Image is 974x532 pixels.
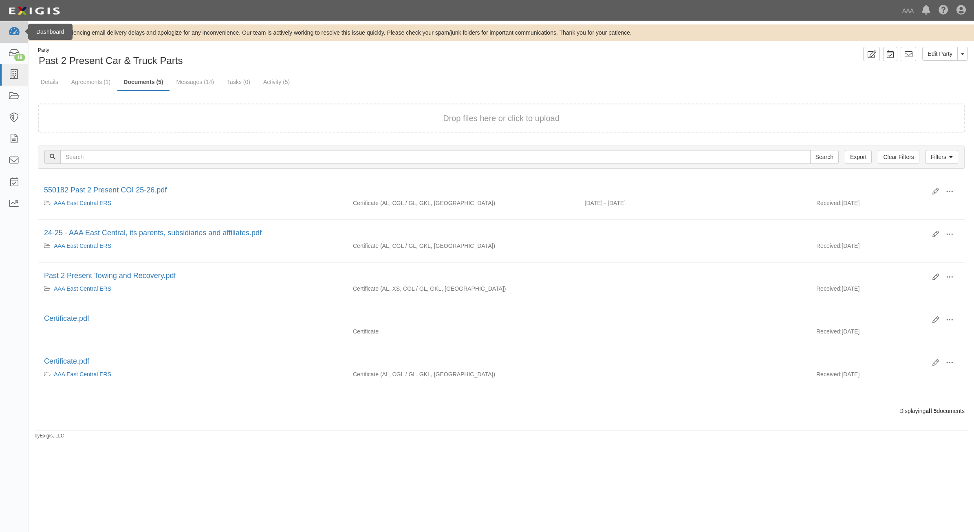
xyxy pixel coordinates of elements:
a: Details [35,74,64,90]
a: AAA East Central ERS [54,243,111,249]
a: 550182 Past 2 Present COI 25-26.pdf [44,186,167,194]
a: Export [845,150,872,164]
div: AAA East Central ERS [44,285,341,293]
p: Received: [816,370,842,378]
span: Past 2 Present Car & Truck Parts [39,55,183,66]
div: [DATE] [810,199,965,211]
div: Dashboard [28,24,73,40]
a: Certificate.pdf [44,357,89,365]
div: Auto Liability Commercial General Liability / Garage Liability Garage Keepers Liability On-Hook [347,199,579,207]
div: Certificate.pdf [44,356,926,367]
div: AAA East Central ERS [44,199,341,207]
a: Tasks (0) [221,74,256,90]
div: AAA East Central ERS [44,242,341,250]
div: Certificate [347,327,579,336]
div: 550182 Past 2 Present COI 25-26.pdf [44,185,926,196]
a: AAA [898,2,918,19]
div: Auto Liability Commercial General Liability / Garage Liability Garage Keepers Liability On-Hook [347,370,579,378]
div: [DATE] [810,370,965,382]
a: AAA East Central ERS [54,371,111,377]
a: AAA East Central ERS [54,285,111,292]
div: We are experiencing email delivery delays and apologize for any inconvenience. Our team is active... [29,29,974,37]
div: Displaying documents [32,407,971,415]
div: [DATE] [810,285,965,297]
a: Clear Filters [878,150,919,164]
div: Effective - Expiration [579,327,811,328]
a: Messages (14) [170,74,220,90]
div: Certificate.pdf [44,313,926,324]
a: Activity (5) [257,74,296,90]
a: Exigis, LLC [40,433,64,439]
p: Received: [816,285,842,293]
img: logo-5460c22ac91f19d4615b14bd174203de0afe785f0fc80cf4dbbc73dc1793850b.png [6,4,62,18]
p: Received: [816,199,842,207]
div: Auto Liability Commercial General Liability / Garage Liability Garage Keepers Liability On-Hook [347,242,579,250]
div: [DATE] [810,327,965,340]
input: Search [810,150,839,164]
div: 18 [14,54,25,61]
input: Search [60,150,811,164]
p: Received: [816,327,842,336]
a: Certificate.pdf [44,314,89,322]
a: Filters [926,150,958,164]
a: 24-25 - AAA East Central, its parents, subsidiaries and affiliates.pdf [44,229,262,237]
a: Agreements (1) [65,74,117,90]
div: Party [38,47,183,54]
a: Edit Party [922,47,958,61]
a: AAA East Central ERS [54,200,111,206]
div: AAA East Central ERS [44,370,341,378]
div: Effective - Expiration [579,285,811,285]
div: Past 2 Present Car & Truck Parts [35,47,495,68]
a: Past 2 Present Towing and Recovery.pdf [44,272,176,280]
b: all 5 [926,408,937,414]
div: Past 2 Present Towing and Recovery.pdf [44,271,926,281]
p: Received: [816,242,842,250]
div: Auto Liability Excess/Umbrella Liability Commercial General Liability / Garage Liability Garage K... [347,285,579,293]
div: [DATE] [810,242,965,254]
i: Help Center - Complianz [939,6,948,15]
div: Effective 05/15/2025 - Expiration 05/15/2026 [579,199,811,207]
a: Documents (5) [117,74,169,91]
small: by [35,433,64,439]
div: 24-25 - AAA East Central, its parents, subsidiaries and affiliates.pdf [44,228,926,238]
button: Drop files here or click to upload [443,113,560,124]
